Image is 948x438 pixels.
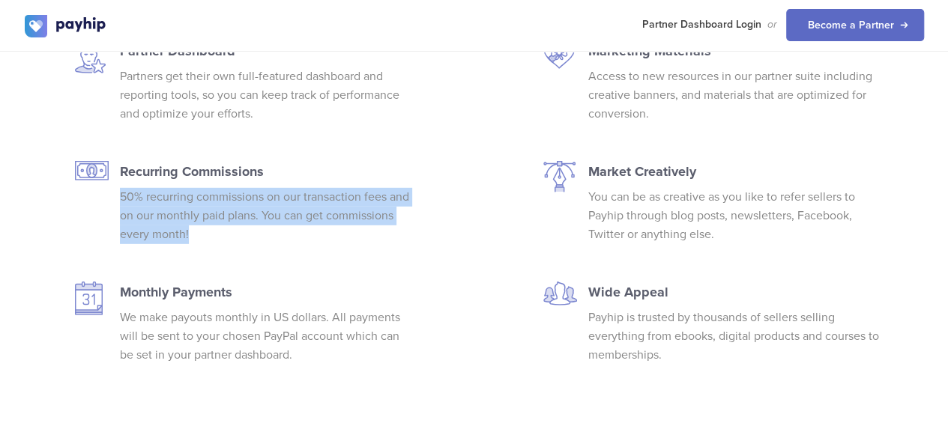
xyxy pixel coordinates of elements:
[120,308,412,365] p: We make payouts monthly in US dollars. All payments will be sent to your chosen PayPal account wh...
[543,40,575,69] img: free-trial-icon.svg
[543,161,576,192] img: design-icon.svg
[120,161,412,182] p: Recurring Commissions
[588,67,881,124] p: Access to new resources in our partner suite including creative banners, and materials that are o...
[588,308,881,365] p: Payhip is trusted by thousands of sellers selling everything from ebooks, digital products and co...
[120,67,412,124] p: Partners get their own full-featured dashboard and reporting tools, so you can keep track of perf...
[543,282,577,305] img: affiliate-icon.svg
[120,282,412,302] p: Monthly Payments
[120,188,412,244] p: 50% recurring commissions on our transaction fees and on our monthly paid plans. You can get comm...
[75,161,109,180] img: pwyw-icon.svg
[75,282,103,315] img: billing-intervals-icon.svg
[786,9,924,41] a: Become a Partner
[588,282,881,302] p: Wide Appeal
[588,161,881,182] p: Market Creatively
[75,40,106,73] img: embed-memberships-icon.svg
[588,188,881,244] p: You can be as creative as you like to refer sellers to Payhip through blog posts, newsletters, Fa...
[25,15,107,37] img: logo.svg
